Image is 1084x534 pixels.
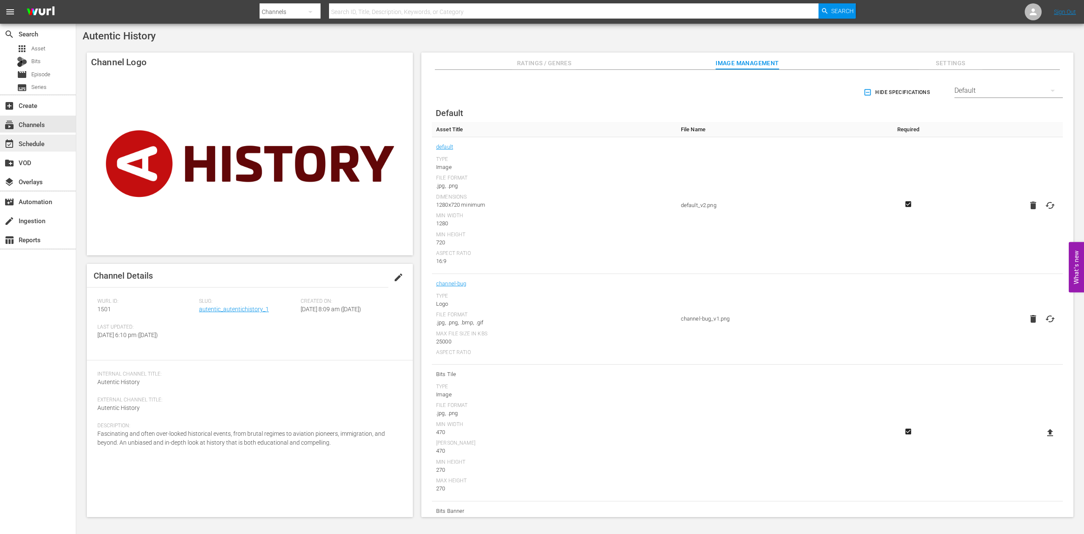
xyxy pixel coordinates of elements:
span: Bits Banner [436,506,672,517]
button: Hide Specifications [862,80,933,104]
div: 470 [436,447,672,455]
div: Max File Size In Kbs [436,331,672,338]
span: Search [831,3,854,19]
div: File Format [436,312,672,318]
div: Type [436,156,672,163]
span: Channel Details [94,271,153,281]
span: Schedule [4,139,14,149]
span: Autentic History [97,404,140,411]
a: default [436,141,453,152]
div: 16:9 [436,257,672,266]
svg: Required [903,428,913,435]
div: Type [436,293,672,300]
div: 1280x720 minimum [436,201,672,209]
span: Description: [97,423,398,429]
span: Fascinating and often over-looked historical events, from brutal regimes to aviation pioneers, im... [97,430,385,446]
div: Dimensions [436,194,672,201]
span: Bits Tile [436,369,672,380]
span: Reports [4,235,14,245]
span: Automation [4,197,14,207]
span: Created On: [301,298,398,305]
span: Hide Specifications [865,88,930,97]
div: Min Height [436,232,672,238]
span: Last Updated: [97,324,195,331]
div: Image [436,163,672,172]
span: Episode [31,70,50,79]
span: [DATE] 8:09 am ([DATE]) [301,306,361,313]
th: File Name [677,122,883,137]
button: Open Feedback Widget [1069,242,1084,292]
svg: Required [903,200,913,208]
span: edit [393,272,404,282]
div: 1280 [436,219,672,228]
div: Aspect Ratio [436,250,672,257]
span: 1501 [97,306,111,313]
span: Series [17,83,27,93]
div: [PERSON_NAME] [436,440,672,447]
span: Episode [17,69,27,80]
span: Create [4,101,14,111]
th: Required [882,122,934,137]
span: Autentic History [97,379,140,385]
div: .jpg, .png [436,409,672,418]
a: Sign Out [1054,8,1076,15]
a: channel-bug [436,278,467,289]
div: Image [436,390,672,399]
img: Autentic History [87,72,413,255]
span: Slug: [199,298,296,305]
div: File Format [436,175,672,182]
div: Min Width [436,213,672,219]
span: [DATE] 6:10 pm ([DATE]) [97,332,158,338]
span: menu [5,7,15,17]
div: Min Height [436,459,672,466]
td: channel-bug_v1.png [677,274,883,365]
div: Type [436,384,672,390]
span: Asset [17,44,27,54]
span: Autentic History [83,30,156,42]
td: default_v2.png [677,137,883,274]
th: Asset Title [432,122,677,137]
span: Series [31,83,47,91]
div: Bits [17,57,27,67]
button: Search [819,3,856,19]
span: Image Management [716,58,779,69]
div: Default [954,79,1063,102]
span: External Channel Title: [97,397,398,404]
span: Ingestion [4,216,14,226]
div: Max Height [436,478,672,484]
span: Bits [31,57,41,66]
div: 25000 [436,338,672,346]
div: .jpg, .png [436,182,672,190]
div: Aspect Ratio [436,349,672,356]
span: Ratings / Genres [512,58,576,69]
span: Search [4,29,14,39]
span: Default [436,108,463,118]
div: 470 [436,428,672,437]
span: VOD [4,158,14,168]
span: Wurl ID: [97,298,195,305]
span: Overlays [4,177,14,187]
span: Asset [31,44,45,53]
div: 720 [436,238,672,247]
div: Logo [436,300,672,308]
a: autentic_autentichistory_1 [199,306,269,313]
span: subscriptions [4,120,14,130]
div: 270 [436,466,672,474]
div: Min Width [436,421,672,428]
img: ans4CAIJ8jUAAAAAAAAAAAAAAAAAAAAAAAAgQb4GAAAAAAAAAAAAAAAAAAAAAAAAJMjXAAAAAAAAAAAAAAAAAAAAAAAAgAT5G... [20,2,61,22]
h4: Channel Logo [87,53,413,72]
div: File Format [436,402,672,409]
div: 270 [436,484,672,493]
button: edit [388,267,409,288]
span: Settings [919,58,982,69]
div: .jpg, .png, .bmp, .gif [436,318,672,327]
span: Internal Channel Title: [97,371,398,378]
